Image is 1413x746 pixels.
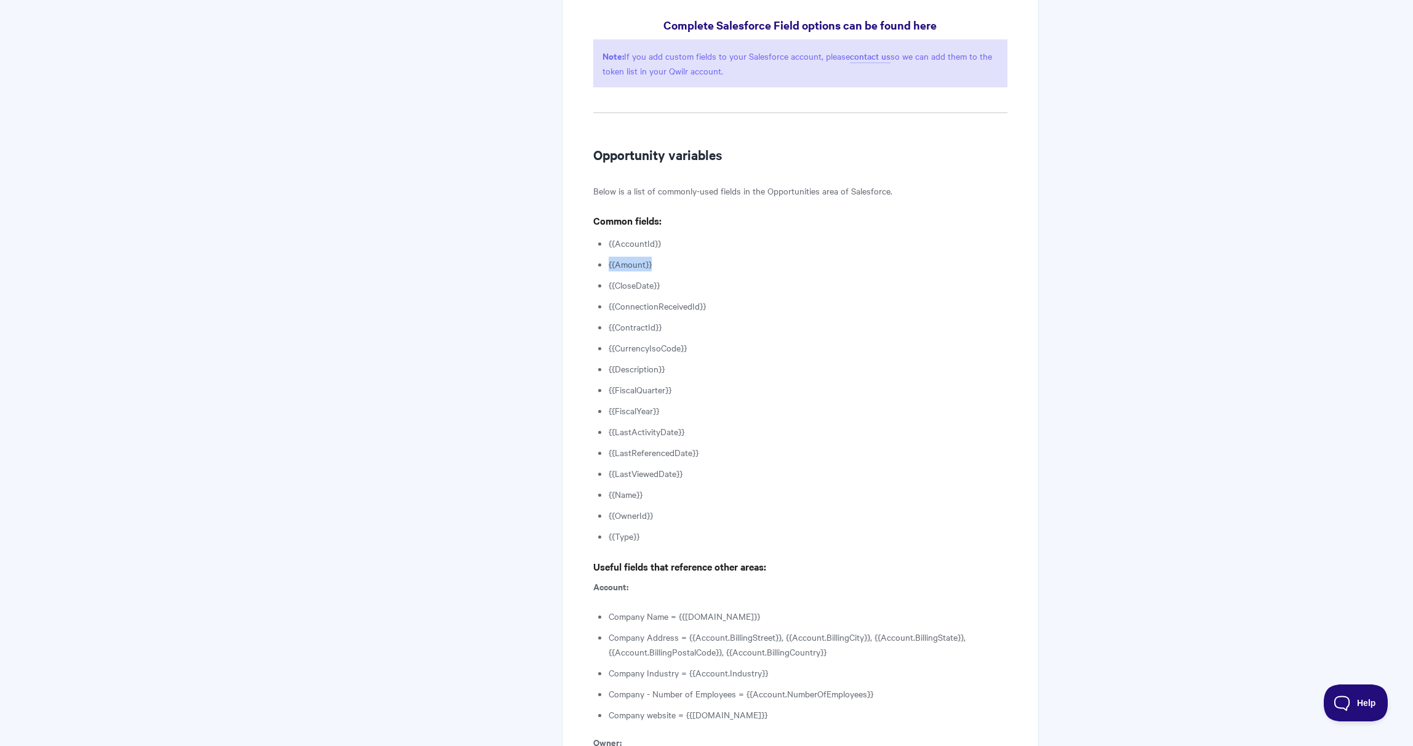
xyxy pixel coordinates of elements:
[1324,684,1388,721] iframe: Toggle Customer Support
[609,403,1007,418] li: {{FiscalYear}}
[609,299,1007,313] li: {{ConnectionReceivedId}}
[609,445,1007,460] li: {{LastReferencedDate}}
[609,508,1007,523] li: {{OwnerId}}
[609,630,1007,659] li: Company Address = {{Account.BillingStreet}}, {{Account.BillingCity}}, {{Account.BillingState}}, {...
[609,361,1007,376] li: {{Description}}
[602,49,624,62] strong: Note:
[609,340,1007,355] li: {{CurrencyIsoCode}}
[609,686,1007,701] li: Company - Number of Employees = {{Account.NumberOfEmployees}}
[609,278,1007,292] li: {{CloseDate}}
[609,319,1007,334] li: {{ContractId}}
[609,707,1007,722] li: Company website = {{[DOMAIN_NAME]}}
[609,382,1007,397] li: {{FiscalQuarter}}
[609,609,1007,624] li: Company Name = {{[DOMAIN_NAME]}}
[609,236,1007,251] li: {{AccountId}}
[609,424,1007,439] li: {{LastActivityDate}}
[593,183,1007,198] p: Below is a list of commonly-used fields in the Opportunities area of Salesforce.
[663,17,937,33] a: Complete Salesforce Field options can be found here
[609,257,1007,271] li: {{Amount}}
[609,487,1007,502] li: {{Name}}
[593,145,1007,164] h2: Opportunity variables
[593,559,766,573] strong: Useful fields that reference other areas:
[593,580,628,593] strong: Account:
[593,39,1007,87] p: If you add custom fields to your Salesforce account, please so we can add them to the token list ...
[850,50,891,63] a: contact us
[593,213,1007,228] h4: Common fields:
[609,665,1007,680] li: Company Industry = {{Account.Industry}}
[609,466,1007,481] li: {{LastViewedDate}}
[609,529,1007,543] li: {{Type}}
